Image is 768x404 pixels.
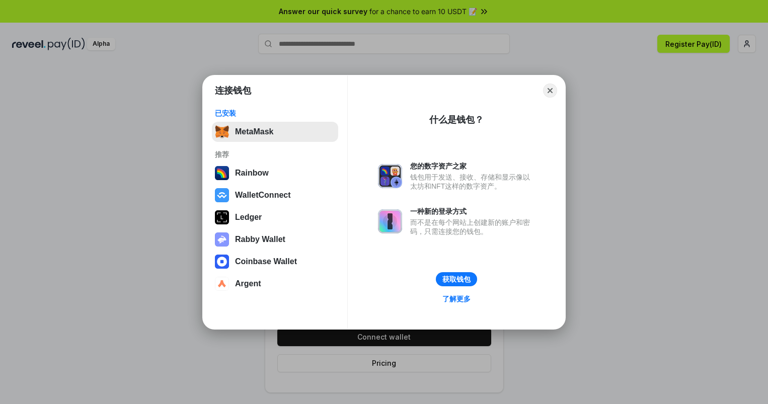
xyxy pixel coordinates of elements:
div: 钱包用于发送、接收、存储和显示像以太坊和NFT这样的数字资产。 [410,173,535,191]
a: 了解更多 [436,292,477,305]
img: svg+xml,%3Csvg%20xmlns%3D%22http%3A%2F%2Fwww.w3.org%2F2000%2Fsvg%22%20fill%3D%22none%22%20viewBox... [215,232,229,247]
div: Coinbase Wallet [235,257,297,266]
div: MetaMask [235,127,273,136]
div: 什么是钱包？ [429,114,484,126]
h1: 连接钱包 [215,85,251,97]
img: svg+xml,%3Csvg%20xmlns%3D%22http%3A%2F%2Fwww.w3.org%2F2000%2Fsvg%22%20fill%3D%22none%22%20viewBox... [378,209,402,233]
div: 获取钱包 [442,275,471,284]
button: Rainbow [212,163,338,183]
button: Argent [212,274,338,294]
div: 推荐 [215,150,335,159]
button: MetaMask [212,122,338,142]
img: svg+xml,%3Csvg%20width%3D%2228%22%20height%3D%2228%22%20viewBox%3D%220%200%2028%2028%22%20fill%3D... [215,255,229,269]
button: 获取钱包 [436,272,477,286]
div: Rabby Wallet [235,235,285,244]
div: Rainbow [235,169,269,178]
img: svg+xml,%3Csvg%20xmlns%3D%22http%3A%2F%2Fwww.w3.org%2F2000%2Fsvg%22%20width%3D%2228%22%20height%3... [215,210,229,224]
div: 一种新的登录方式 [410,207,535,216]
button: Rabby Wallet [212,229,338,250]
img: svg+xml,%3Csvg%20xmlns%3D%22http%3A%2F%2Fwww.w3.org%2F2000%2Fsvg%22%20fill%3D%22none%22%20viewBox... [378,164,402,188]
img: svg+xml,%3Csvg%20fill%3D%22none%22%20height%3D%2233%22%20viewBox%3D%220%200%2035%2033%22%20width%... [215,125,229,139]
img: svg+xml,%3Csvg%20width%3D%2228%22%20height%3D%2228%22%20viewBox%3D%220%200%2028%2028%22%20fill%3D... [215,188,229,202]
div: Argent [235,279,261,288]
div: 了解更多 [442,294,471,303]
div: Ledger [235,213,262,222]
div: 您的数字资产之家 [410,161,535,171]
img: svg+xml,%3Csvg%20width%3D%22120%22%20height%3D%22120%22%20viewBox%3D%220%200%20120%20120%22%20fil... [215,166,229,180]
button: WalletConnect [212,185,338,205]
div: WalletConnect [235,191,291,200]
button: Close [543,84,557,98]
div: 已安装 [215,109,335,118]
button: Ledger [212,207,338,227]
div: 而不是在每个网站上创建新的账户和密码，只需连接您的钱包。 [410,218,535,236]
button: Coinbase Wallet [212,252,338,272]
img: svg+xml,%3Csvg%20width%3D%2228%22%20height%3D%2228%22%20viewBox%3D%220%200%2028%2028%22%20fill%3D... [215,277,229,291]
